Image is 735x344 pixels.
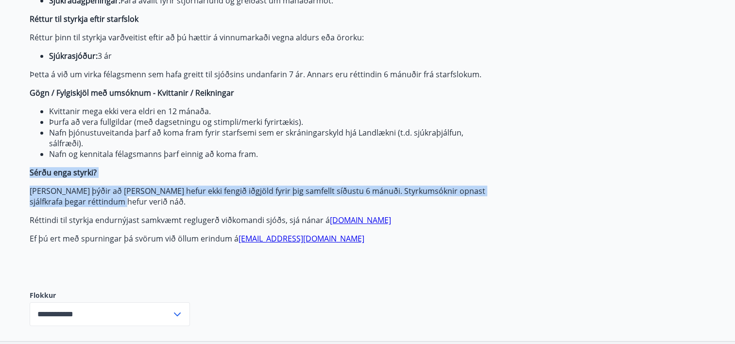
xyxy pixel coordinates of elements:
strong: Réttur til styrkja eftir starfslok [30,14,138,24]
li: Þurfa að vera fullgildar (með dagsetningu og stimpli/merki fyrirtækis). [49,117,488,127]
p: Réttindi til styrkja endurnýjast samkvæmt reglugerð viðkomandi sjóðs, sjá nánar á [30,215,488,225]
p: Ef þú ert með spurningar þá svörum við öllum erindum á [30,233,488,244]
p: Þetta á við um virka félagsmenn sem hafa greitt til sjóðsins undanfarin 7 ár. Annars eru réttindi... [30,69,488,80]
li: Nafn og kennitala félagsmanns þarf einnig að koma fram. [49,149,488,159]
a: [EMAIL_ADDRESS][DOMAIN_NAME] [239,233,364,244]
p: Réttur þinn til styrkja varðveitist eftir að þú hættir á vinnumarkaði vegna aldurs eða örorku: [30,32,488,43]
strong: Sjúkrasjóður: [49,51,98,61]
li: Nafn þjónustuveitanda þarf að koma fram fyrir starfsemi sem er skráningarskyld hjá Landlækni (t.d... [49,127,488,149]
strong: Gögn / Fylgiskjöl með umsóknum - Kvittanir / Reikningar [30,87,234,98]
a: [DOMAIN_NAME] [330,215,391,225]
li: 3 ár [49,51,488,61]
li: Kvittanir mega ekki vera eldri en 12 mánaða. [49,106,488,117]
label: Flokkur [30,291,190,300]
p: [PERSON_NAME] þýðir að [PERSON_NAME] hefur ekki fengið iðgjöld fyrir þig samfellt síðustu 6 mánuð... [30,186,488,207]
strong: Sérðu enga styrki? [30,167,97,178]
